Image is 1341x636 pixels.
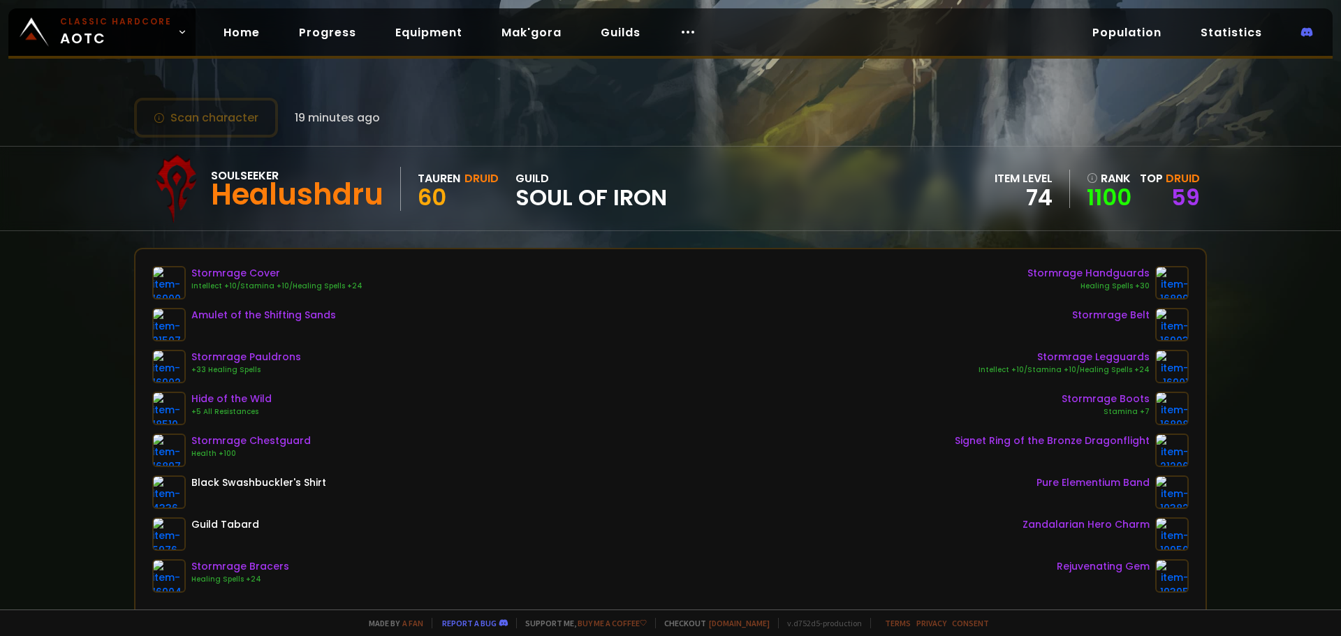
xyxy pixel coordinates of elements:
[1087,187,1131,208] a: 1100
[1155,517,1189,551] img: item-19950
[1189,18,1273,47] a: Statistics
[490,18,573,47] a: Mak'gora
[578,618,647,628] a: Buy me a coffee
[60,15,172,28] small: Classic Hardcore
[1155,350,1189,383] img: item-16901
[1155,308,1189,341] img: item-16903
[1155,434,1189,467] img: item-21206
[191,392,272,406] div: Hide of the Wild
[1062,406,1150,417] div: Stamina +7
[1081,18,1173,47] a: Population
[515,187,667,208] span: Soul of Iron
[152,475,186,509] img: item-4336
[212,18,271,47] a: Home
[402,618,423,628] a: a fan
[288,18,367,47] a: Progress
[589,18,652,47] a: Guilds
[1140,170,1200,187] div: Top
[418,170,460,187] div: Tauren
[191,308,336,323] div: Amulet of the Shifting Sands
[1155,266,1189,299] img: item-16899
[955,434,1150,448] div: Signet Ring of the Bronze Dragonflight
[211,184,383,205] div: Healushdru
[152,350,186,383] img: item-16902
[1023,517,1150,532] div: Zandalarian Hero Charm
[60,15,172,49] span: AOTC
[1155,559,1189,593] img: item-19395
[1057,559,1150,574] div: Rejuvenating Gem
[916,618,946,628] a: Privacy
[360,618,423,628] span: Made by
[152,517,186,551] img: item-5976
[1072,308,1150,323] div: Stormrage Belt
[1027,266,1150,281] div: Stormrage Handguards
[979,350,1150,364] div: Stormrage Legguards
[1155,475,1189,509] img: item-19382
[952,618,989,628] a: Consent
[709,618,770,628] a: [DOMAIN_NAME]
[152,559,186,593] img: item-16904
[1036,475,1150,490] div: Pure Elementium Band
[1171,182,1200,213] a: 59
[191,448,311,459] div: Health +100
[191,406,272,417] div: +5 All Resistances
[191,559,289,574] div: Stormrage Bracers
[1027,281,1150,292] div: Healing Spells +30
[464,170,499,187] div: Druid
[152,392,186,425] img: item-18510
[134,98,278,138] button: Scan character
[1062,392,1150,406] div: Stormrage Boots
[515,170,667,208] div: guild
[191,350,301,364] div: Stormrage Pauldrons
[1166,170,1200,186] span: Druid
[191,434,311,448] div: Stormrage Chestguard
[384,18,474,47] a: Equipment
[191,281,362,292] div: Intellect +10/Stamina +10/Healing Spells +24
[979,364,1150,376] div: Intellect +10/Stamina +10/Healing Spells +24
[152,308,186,341] img: item-21507
[152,434,186,467] img: item-16897
[995,170,1053,187] div: item level
[191,574,289,585] div: Healing Spells +24
[191,266,362,281] div: Stormrage Cover
[1087,170,1131,187] div: rank
[191,475,326,490] div: Black Swashbuckler's Shirt
[418,182,446,213] span: 60
[152,266,186,299] img: item-16900
[295,109,380,126] span: 19 minutes ago
[778,618,862,628] span: v. d752d5 - production
[211,167,383,184] div: Soulseeker
[442,618,497,628] a: Report a bug
[191,364,301,376] div: +33 Healing Spells
[655,618,770,628] span: Checkout
[1155,392,1189,425] img: item-16898
[885,618,911,628] a: Terms
[995,187,1053,208] div: 74
[191,517,259,532] div: Guild Tabard
[8,8,196,56] a: Classic HardcoreAOTC
[516,618,647,628] span: Support me,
